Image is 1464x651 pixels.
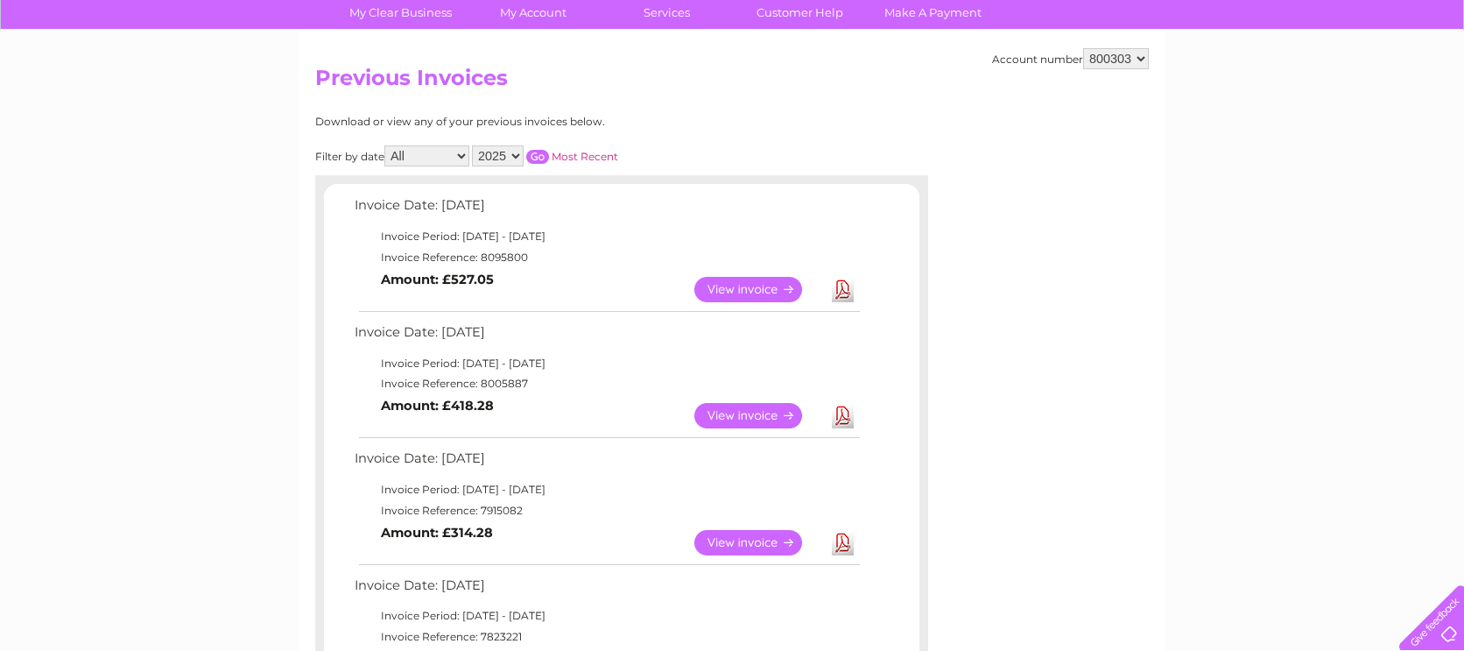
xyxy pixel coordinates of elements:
[1200,74,1238,88] a: Energy
[350,574,862,606] td: Invoice Date: [DATE]
[694,530,823,555] a: View
[350,626,862,647] td: Invoice Reference: 7823221
[350,247,862,268] td: Invoice Reference: 8095800
[694,403,823,428] a: View
[381,525,493,541] b: Amount: £314.28
[992,48,1149,69] div: Account number
[350,321,862,353] td: Invoice Date: [DATE]
[1249,74,1301,88] a: Telecoms
[1348,74,1390,88] a: Contact
[315,116,775,128] div: Download or view any of your previous invoices below.
[381,398,494,414] b: Amount: £418.28
[52,46,141,99] img: logo.png
[694,277,823,302] a: View
[832,277,854,302] a: Download
[350,226,862,247] td: Invoice Period: [DATE] - [DATE]
[350,479,862,500] td: Invoice Period: [DATE] - [DATE]
[1156,74,1189,88] a: Water
[381,272,494,287] b: Amount: £527.05
[1134,9,1255,31] a: 0333 014 3131
[832,403,854,428] a: Download
[552,150,618,163] a: Most Recent
[1406,74,1447,88] a: Log out
[350,500,862,521] td: Invoice Reference: 7915082
[315,66,1149,99] h2: Previous Invoices
[1312,74,1337,88] a: Blog
[350,353,862,374] td: Invoice Period: [DATE] - [DATE]
[320,10,1147,85] div: Clear Business is a trading name of Verastar Limited (registered in [GEOGRAPHIC_DATA] No. 3667643...
[350,373,862,394] td: Invoice Reference: 8005887
[350,447,862,479] td: Invoice Date: [DATE]
[315,145,775,166] div: Filter by date
[350,194,862,226] td: Invoice Date: [DATE]
[832,530,854,555] a: Download
[350,605,862,626] td: Invoice Period: [DATE] - [DATE]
